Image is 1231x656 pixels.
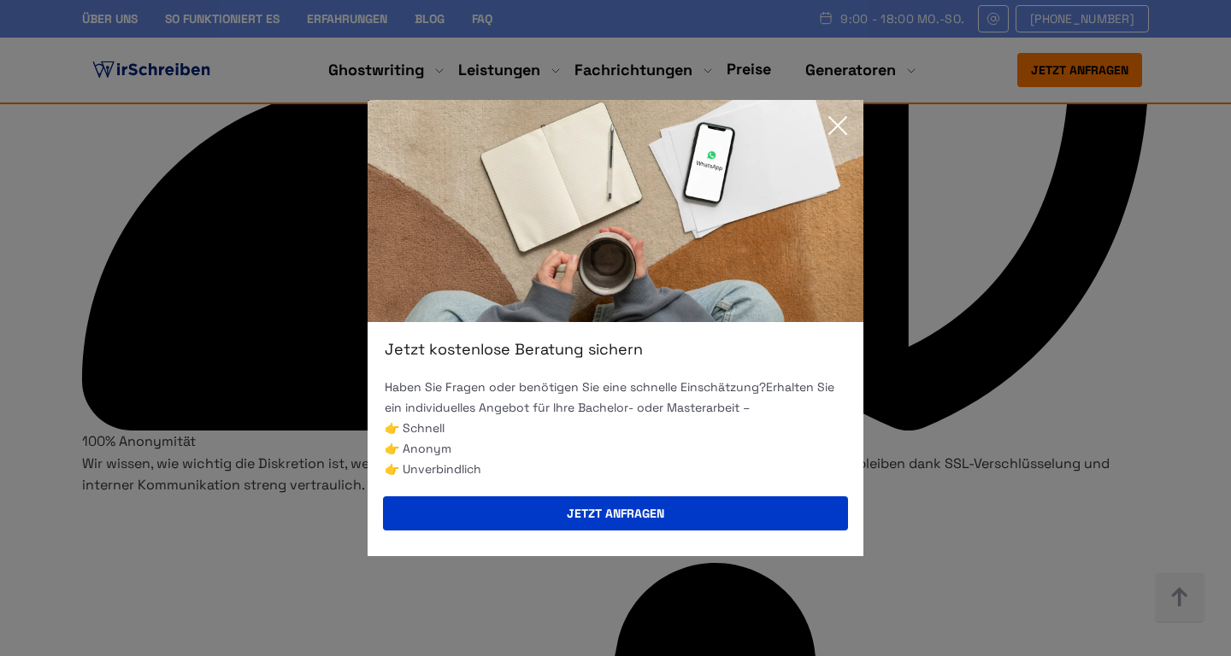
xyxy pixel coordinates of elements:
[385,459,846,479] li: 👉 Unverbindlich
[368,100,863,322] img: exit
[385,438,846,459] li: 👉 Anonym
[383,496,848,530] button: Jetzt anfragen
[368,339,863,360] div: Jetzt kostenlose Beratung sichern
[385,418,846,438] li: 👉 Schnell
[385,377,846,418] p: Haben Sie Fragen oder benötigen Sie eine schnelle Einschätzung? Erhalten Sie ein individuelles An...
